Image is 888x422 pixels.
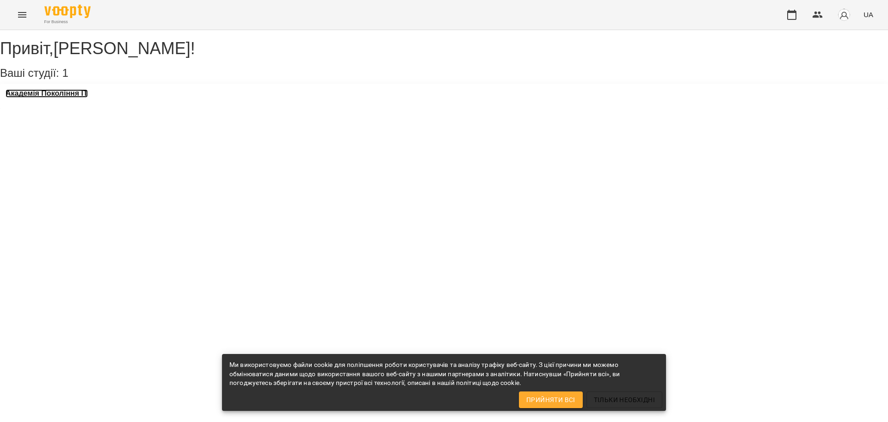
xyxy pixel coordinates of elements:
[44,5,91,18] img: Voopty Logo
[62,67,68,79] span: 1
[863,10,873,19] span: UA
[11,4,33,26] button: Menu
[838,8,851,21] img: avatar_s.png
[44,19,91,25] span: For Business
[6,89,88,98] a: Академія Покоління ІТ
[860,6,877,23] button: UA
